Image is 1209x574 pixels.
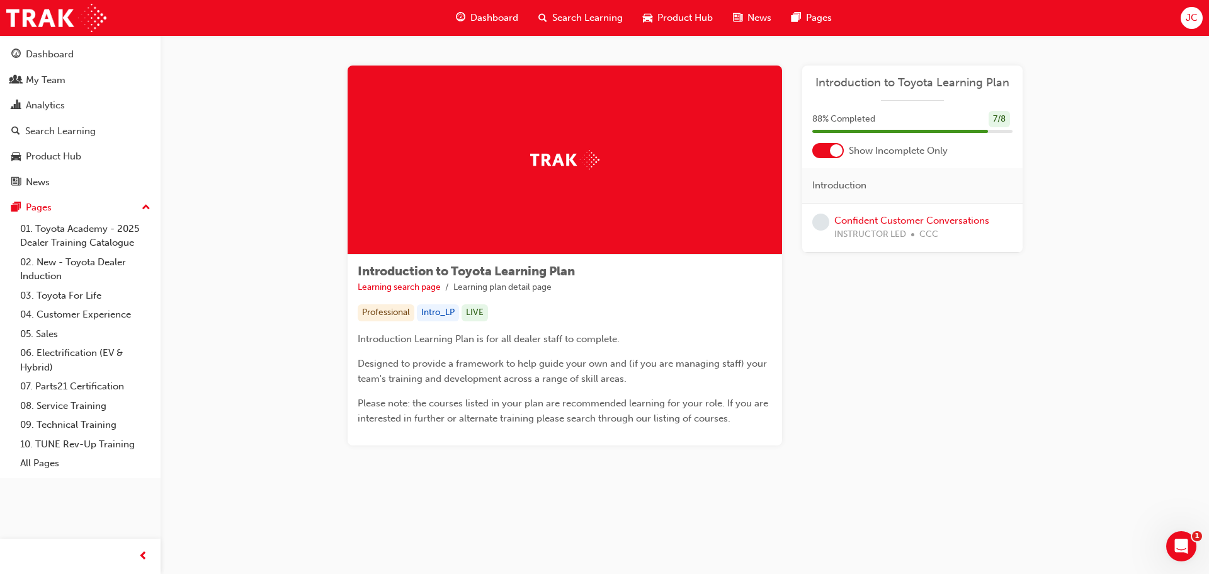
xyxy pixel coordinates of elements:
[15,343,156,377] a: 06. Electrification (EV & Hybrid)
[15,286,156,306] a: 03. Toyota For Life
[446,5,528,31] a: guage-iconDashboard
[11,49,21,60] span: guage-icon
[781,5,842,31] a: pages-iconPages
[15,219,156,253] a: 01. Toyota Academy - 2025 Dealer Training Catalogue
[633,5,723,31] a: car-iconProduct Hub
[806,11,832,25] span: Pages
[792,10,801,26] span: pages-icon
[812,112,875,127] span: 88 % Completed
[470,11,518,25] span: Dashboard
[6,4,106,32] img: Trak
[11,202,21,214] span: pages-icon
[919,227,938,242] span: CCC
[139,549,148,565] span: prev-icon
[358,282,441,292] a: Learning search page
[747,11,771,25] span: News
[5,69,156,92] a: My Team
[849,144,948,158] span: Show Incomplete Only
[15,415,156,435] a: 09. Technical Training
[834,227,906,242] span: INSTRUCTOR LED
[11,75,21,86] span: people-icon
[643,10,652,26] span: car-icon
[456,10,465,26] span: guage-icon
[142,200,150,216] span: up-icon
[11,177,21,188] span: news-icon
[1192,531,1202,541] span: 1
[812,76,1013,90] a: Introduction to Toyota Learning Plan
[15,253,156,286] a: 02. New - Toyota Dealer Induction
[538,10,547,26] span: search-icon
[358,264,575,278] span: Introduction to Toyota Learning Plan
[1186,11,1198,25] span: JC
[5,43,156,66] a: Dashboard
[453,280,552,295] li: Learning plan detail page
[5,94,156,117] a: Analytics
[26,175,50,190] div: News
[11,100,21,112] span: chart-icon
[26,73,65,88] div: My Team
[5,120,156,143] a: Search Learning
[11,126,20,137] span: search-icon
[15,396,156,416] a: 08. Service Training
[358,304,414,321] div: Professional
[15,305,156,324] a: 04. Customer Experience
[26,200,52,215] div: Pages
[989,111,1010,128] div: 7 / 8
[15,435,156,454] a: 10. TUNE Rev-Up Training
[26,47,74,62] div: Dashboard
[1166,531,1196,561] iframe: Intercom live chat
[26,98,65,113] div: Analytics
[552,11,623,25] span: Search Learning
[358,358,769,384] span: Designed to provide a framework to help guide your own and (if you are managing staff) your team'...
[834,215,989,226] a: Confident Customer Conversations
[358,398,771,424] span: Please note: the courses listed in your plan are recommended learning for your role. If you are i...
[657,11,713,25] span: Product Hub
[5,196,156,219] button: Pages
[5,171,156,194] a: News
[733,10,742,26] span: news-icon
[15,377,156,396] a: 07. Parts21 Certification
[11,151,21,163] span: car-icon
[530,150,599,169] img: Trak
[417,304,459,321] div: Intro_LP
[5,145,156,168] a: Product Hub
[25,124,96,139] div: Search Learning
[462,304,488,321] div: LIVE
[15,454,156,473] a: All Pages
[5,40,156,196] button: DashboardMy TeamAnalyticsSearch LearningProduct HubNews
[15,324,156,344] a: 05. Sales
[528,5,633,31] a: search-iconSearch Learning
[26,149,81,164] div: Product Hub
[358,333,620,345] span: Introduction Learning Plan is for all dealer staff to complete.
[723,5,781,31] a: news-iconNews
[1181,7,1203,29] button: JC
[812,178,866,193] span: Introduction
[812,214,829,231] span: learningRecordVerb_NONE-icon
